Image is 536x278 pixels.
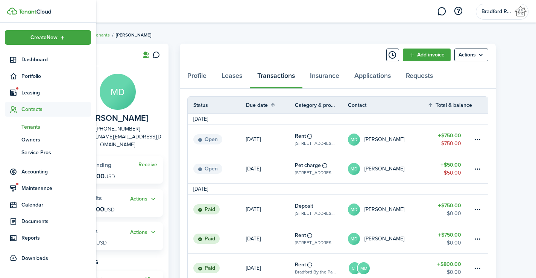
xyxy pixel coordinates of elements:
[21,149,91,156] span: Service Pros
[214,66,250,89] a: Leases
[188,185,214,193] td: [DATE]
[193,134,222,145] status: Open
[5,120,91,133] a: Tenants
[437,260,461,268] table-amount-title: $800.00
[5,52,91,67] a: Dashboard
[438,202,461,210] table-amount-title: $750.00
[130,228,157,237] button: Actions
[358,262,370,274] avatar-text: MD
[295,154,348,183] a: Pet charge[STREET_ADDRESS][PERSON_NAME]
[364,236,404,242] table-profile-info-text: [PERSON_NAME]
[5,146,91,159] a: Service Pros
[193,234,220,244] status: Paid
[295,125,348,154] a: Rent[STREET_ADDRESS][PERSON_NAME]
[188,125,246,154] a: Open
[427,224,472,253] a: $750.00$0.00
[138,162,157,168] a: Receive
[434,2,449,21] a: Messaging
[73,133,163,149] a: [PERSON_NAME][EMAIL_ADDRESS][DOMAIN_NAME]
[386,49,399,61] button: Timeline
[348,101,428,109] th: Contact
[21,168,91,176] span: Accounting
[295,239,337,246] table-subtitle: [STREET_ADDRESS][PERSON_NAME]
[21,56,91,64] span: Dashboard
[30,35,58,40] span: Create New
[5,30,91,45] button: Open menu
[21,136,91,144] span: Owners
[188,115,214,123] td: [DATE]
[438,132,461,140] table-amount-title: $750.00
[21,123,91,131] span: Tenants
[347,66,398,89] a: Applications
[180,66,214,89] a: Profile
[246,100,295,109] th: Sort
[246,264,261,272] p: [DATE]
[21,201,91,209] span: Calendar
[348,125,428,154] a: MD[PERSON_NAME]
[454,49,488,61] button: Open menu
[130,195,157,204] widget-stats-action: Actions
[427,195,472,224] a: $750.00$0.00
[193,204,220,215] status: Paid
[447,268,461,276] table-amount-description: $0.00
[193,164,222,174] status: Open
[398,66,440,89] a: Requests
[447,239,461,247] table-amount-description: $0.00
[21,72,91,80] span: Portfolio
[295,231,306,239] table-info-title: Rent
[348,163,360,175] avatar-text: MD
[295,140,337,147] table-subtitle: [STREET_ADDRESS][PERSON_NAME]
[130,228,157,237] button: Open menu
[348,195,428,224] a: MD[PERSON_NAME]
[246,135,261,143] p: [DATE]
[78,205,115,213] p: $750.00
[295,269,337,275] table-subtitle: Bradford By the Park, Unit 204
[21,234,91,242] span: Reports
[481,9,512,14] span: Bradford Real Estate Group
[5,231,91,245] a: Reports
[295,132,306,140] table-info-title: Rent
[444,169,461,177] table-amount-description: $50.00
[5,133,91,146] a: Owners
[21,184,91,192] span: Maintenance
[348,224,428,253] a: MD[PERSON_NAME]
[403,49,451,61] a: Add invoice
[100,74,136,110] avatar-text: MD
[427,154,472,183] a: $50.00$50.00
[295,101,348,109] th: Category & property
[188,195,246,224] a: Paid
[78,172,115,180] p: $850.00
[21,89,91,97] span: Leasing
[295,169,337,176] table-subtitle: [STREET_ADDRESS][PERSON_NAME]
[295,224,348,253] a: Rent[STREET_ADDRESS][PERSON_NAME]
[73,256,163,267] panel-main-subtitle: Reports
[116,32,151,38] span: [PERSON_NAME]
[440,161,461,169] table-amount-title: $50.00
[246,235,261,243] p: [DATE]
[427,125,472,154] a: $750.00$750.00
[302,66,347,89] a: Insurance
[295,202,313,210] table-info-title: Deposit
[246,195,295,224] a: [DATE]
[452,5,465,18] button: Open resource center
[193,263,220,273] status: Paid
[246,224,295,253] a: [DATE]
[188,101,246,109] th: Status
[188,224,246,253] a: Paid
[295,210,337,217] table-subtitle: [STREET_ADDRESS][PERSON_NAME]
[438,231,461,239] table-amount-title: $750.00
[21,105,91,113] span: Contacts
[7,8,17,15] img: TenantCloud
[348,154,428,183] a: MD[PERSON_NAME]
[188,154,246,183] a: Open
[104,206,115,214] span: USD
[515,6,527,18] img: Bradford Real Estate Group
[246,165,261,173] p: [DATE]
[96,239,107,247] span: USD
[454,49,488,61] menu-btn: Actions
[349,262,361,274] avatar-text: CT
[427,100,472,109] th: Sort
[94,32,110,38] a: Tenants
